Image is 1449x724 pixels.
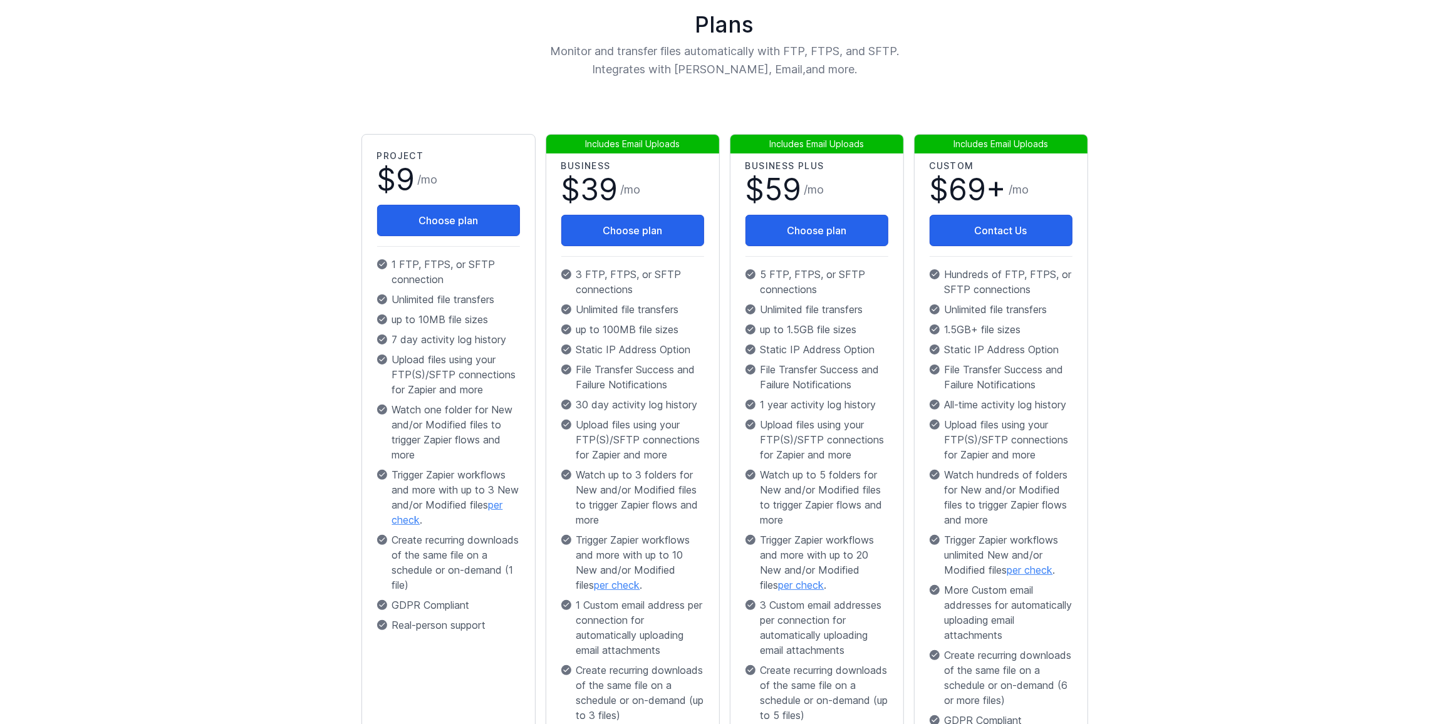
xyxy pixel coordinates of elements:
p: Unlimited file transfers [377,292,520,307]
span: / [418,171,438,189]
p: 30 day activity log history [561,397,704,412]
span: $ [745,175,802,205]
p: 7 day activity log history [377,332,520,347]
p: More Custom email addresses for automatically uploading email attachments [930,582,1072,643]
span: / [1009,181,1029,199]
p: Unlimited file transfers [745,302,888,317]
span: / [621,181,641,199]
span: Includes Email Uploads [914,134,1088,153]
p: Watch one folder for New and/or Modified files to trigger Zapier flows and more [377,402,520,462]
p: All-time activity log history [930,397,1072,412]
p: 1.5GB+ file sizes [930,322,1072,337]
p: Create recurring downloads of the same file on a schedule or on-demand (up to 5 files) [745,663,888,723]
a: per check [779,579,824,591]
p: 1 FTP, FTPS, or SFTP connection [377,257,520,287]
p: Watch up to 3 folders for New and/or Modified files to trigger Zapier flows and more [561,467,704,527]
a: per check [1007,564,1053,576]
p: File Transfer Success and Failure Notifications [561,362,704,392]
p: 3 FTP, FTPS, or SFTP connections [561,267,704,297]
p: File Transfer Success and Failure Notifications [930,362,1072,392]
span: $ [561,175,618,205]
span: 39 [581,171,618,208]
p: 3 Custom email addresses per connection for automatically uploading email attachments [745,597,888,658]
a: Contact Us [930,215,1072,246]
h1: Plans [356,12,1093,37]
p: Static IP Address Option [930,342,1072,357]
p: Watch up to 5 folders for New and/or Modified files to trigger Zapier flows and more [745,467,888,527]
p: Upload files using your FTP(S)/SFTP connections for Zapier and more [377,352,520,397]
span: Trigger Zapier workflows and more with up to 10 New and/or Modified files . [576,532,704,592]
button: Choose plan [745,215,888,246]
span: mo [1013,183,1029,196]
span: / [804,181,824,199]
button: Choose plan [377,205,520,236]
span: $ [930,175,1007,205]
p: 1 year activity log history [745,397,888,412]
button: Choose plan [561,215,704,246]
p: Upload files using your FTP(S)/SFTP connections for Zapier and more [930,417,1072,462]
p: Create recurring downloads of the same file on a schedule or on-demand (1 file) [377,532,520,592]
span: Trigger Zapier workflows and more with up to 20 New and/or Modified files . [761,532,888,592]
span: $ [377,165,415,195]
p: up to 100MB file sizes [561,322,704,337]
p: Static IP Address Option [745,342,888,357]
span: mo [808,183,824,196]
p: 1 Custom email address per connection for automatically uploading email attachments [561,597,704,658]
span: Trigger Zapier workflows unlimited New and/or Modified files . [945,532,1072,577]
span: 9 [397,161,415,198]
p: Unlimited file transfers [561,302,704,317]
iframe: Drift Widget Chat Controller [1386,661,1434,709]
p: Hundreds of FTP, FTPS, or SFTP connections [930,267,1072,297]
span: Includes Email Uploads [546,134,720,153]
p: GDPR Compliant [377,597,520,613]
p: Create recurring downloads of the same file on a schedule or on-demand (6 or more files) [930,648,1072,708]
p: up to 10MB file sizes [377,312,520,327]
span: 69+ [949,171,1007,208]
p: Upload files using your FTP(S)/SFTP connections for Zapier and more [745,417,888,462]
p: File Transfer Success and Failure Notifications [745,362,888,392]
p: Monitor and transfer files automatically with FTP, FTPS, and SFTP. Integrates with [PERSON_NAME],... [479,42,970,79]
span: 59 [765,171,802,208]
p: Upload files using your FTP(S)/SFTP connections for Zapier and more [561,417,704,462]
p: 5 FTP, FTPS, or SFTP connections [745,267,888,297]
span: Includes Email Uploads [730,134,904,153]
span: mo [422,173,438,186]
p: Static IP Address Option [561,342,704,357]
p: Create recurring downloads of the same file on a schedule or on-demand (up to 3 files) [561,663,704,723]
p: up to 1.5GB file sizes [745,322,888,337]
a: per check [595,579,640,591]
h2: Custom [930,160,1072,172]
span: mo [625,183,641,196]
p: Unlimited file transfers [930,302,1072,317]
a: per check [392,499,503,526]
h2: Project [377,150,520,162]
h2: Business Plus [745,160,888,172]
span: Trigger Zapier workflows and more with up to 3 New and/or Modified files . [392,467,520,527]
h2: Business [561,160,704,172]
p: Watch hundreds of folders for New and/or Modified files to trigger Zapier flows and more [930,467,1072,527]
p: Real-person support [377,618,520,633]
